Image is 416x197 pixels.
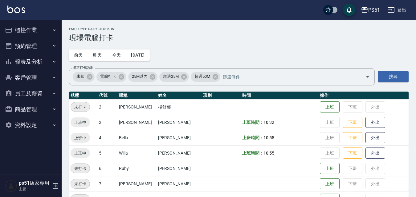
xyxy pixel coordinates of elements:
[69,92,97,100] th: 狀態
[2,70,59,86] button: 客戶管理
[117,115,156,130] td: [PERSON_NAME]
[157,92,202,100] th: 姓名
[157,161,202,176] td: [PERSON_NAME]
[157,115,202,130] td: [PERSON_NAME]
[242,151,264,156] b: 上班時間：
[241,92,318,100] th: 時間
[343,4,355,16] button: save
[19,186,50,192] p: 主管
[157,176,202,191] td: [PERSON_NAME]
[71,119,90,126] span: 上班中
[117,161,156,176] td: Ruby
[363,72,373,82] button: Open
[71,181,90,187] span: 未打卡
[385,4,409,16] button: 登出
[97,92,117,100] th: 代號
[5,180,17,192] img: Person
[97,176,117,191] td: 7
[128,73,151,80] span: 25M以內
[97,130,117,145] td: 4
[343,132,362,144] button: 下班
[242,120,264,125] b: 上班時間：
[157,130,202,145] td: [PERSON_NAME]
[126,49,149,61] button: [DATE]
[117,145,156,161] td: Willa
[2,85,59,101] button: 員工及薪資
[71,165,90,172] span: 未打卡
[96,73,120,80] span: 電腦打卡
[2,54,59,70] button: 報表及分析
[242,135,264,140] b: 上班時間：
[202,92,240,100] th: 班別
[2,38,59,54] button: 預約管理
[2,117,59,133] button: 資料設定
[88,49,107,61] button: 昨天
[191,73,214,80] span: 超過50M
[73,72,95,82] div: 未知
[97,99,117,115] td: 2
[107,49,126,61] button: 今天
[358,4,382,16] button: PS51
[97,145,117,161] td: 5
[368,6,380,14] div: PS51
[2,22,59,38] button: 櫃檯作業
[365,148,385,159] button: 外出
[263,135,274,140] span: 10:55
[73,73,88,80] span: 未知
[7,6,25,13] img: Logo
[191,72,220,82] div: 超過50M
[117,99,156,115] td: [PERSON_NAME]
[159,73,182,80] span: 超過25M
[117,92,156,100] th: 暱稱
[69,49,88,61] button: 前天
[71,104,90,110] span: 未打卡
[320,178,340,190] button: 上班
[71,150,90,156] span: 上班中
[73,65,93,70] label: 篩選打卡記錄
[117,176,156,191] td: [PERSON_NAME]
[69,27,409,31] h2: Employee Daily Clock In
[343,117,362,128] button: 下班
[263,120,274,125] span: 10:32
[97,115,117,130] td: 2
[19,180,50,186] h5: ps51店家專用
[365,132,385,144] button: 外出
[159,72,189,82] div: 超過25M
[318,92,409,100] th: 操作
[320,101,340,113] button: 上班
[96,72,126,82] div: 電腦打卡
[2,101,59,117] button: 商品管理
[157,99,202,115] td: 楊舒馨
[117,130,156,145] td: Bella
[128,72,158,82] div: 25M以內
[157,145,202,161] td: [PERSON_NAME]
[97,161,117,176] td: 6
[320,163,340,174] button: 上班
[221,71,355,82] input: 篩選條件
[365,117,385,128] button: 外出
[343,148,362,159] button: 下班
[71,135,90,141] span: 上班中
[263,151,274,156] span: 10:55
[69,33,409,42] h3: 現場電腦打卡
[378,71,409,82] button: 搜尋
